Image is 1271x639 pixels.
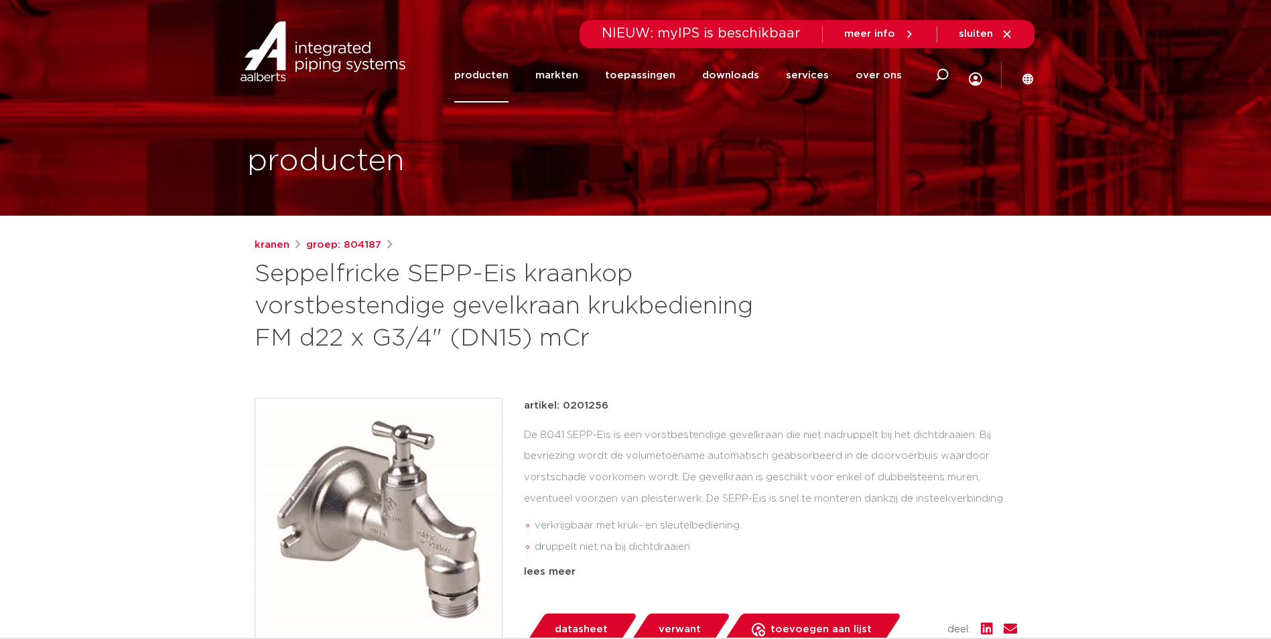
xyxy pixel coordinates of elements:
span: deel: [947,622,970,638]
a: markten [535,48,578,102]
a: sluiten [959,28,1013,40]
h1: producten [247,140,405,183]
a: downloads [702,48,759,102]
a: kranen [255,237,289,253]
a: producten [454,48,509,102]
a: over ons [856,48,902,102]
a: services [786,48,829,102]
h1: Seppelfricke SEPP-Eis kraankop vorstbestendige gevelkraan krukbediening FM d22 x G3/4" (DN15) mCr [255,259,758,355]
li: eenvoudige en snelle montage dankzij insteekverbinding [535,558,1017,579]
p: artikel: 0201256 [524,398,608,414]
a: toepassingen [605,48,675,102]
span: NIEUW: myIPS is beschikbaar [602,27,801,40]
div: De 8041 SEPP-Eis is een vorstbestendige gevelkraan die niet nadruppelt bij het dichtdraaien. Bij ... [524,425,1017,559]
li: verkrijgbaar met kruk- en sleutelbediening. [535,515,1017,537]
li: druppelt niet na bij dichtdraaien [535,537,1017,558]
nav: Menu [454,48,902,102]
div: my IPS [969,44,982,106]
div: lees meer [524,564,1017,580]
span: sluiten [959,29,993,39]
a: groep: 804187 [306,237,381,253]
span: meer info [844,29,895,39]
a: meer info [844,28,915,40]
